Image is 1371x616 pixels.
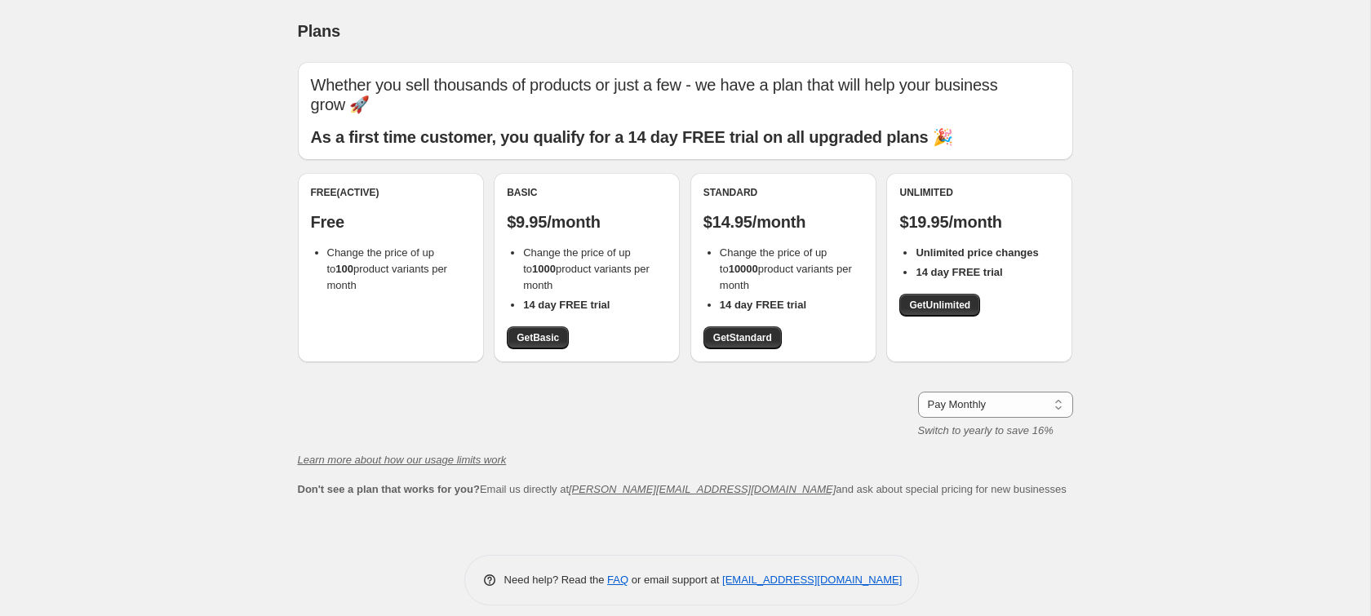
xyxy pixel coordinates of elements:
[298,483,1067,495] span: Email us directly at and ask about special pricing for new businesses
[916,266,1002,278] b: 14 day FREE trial
[703,212,863,232] p: $14.95/month
[507,186,667,199] div: Basic
[909,299,970,312] span: Get Unlimited
[899,186,1059,199] div: Unlimited
[628,574,722,586] span: or email support at
[918,424,1054,437] i: Switch to yearly to save 16%
[523,299,610,311] b: 14 day FREE trial
[507,326,569,349] a: GetBasic
[703,326,782,349] a: GetStandard
[298,22,340,40] span: Plans
[311,75,1060,114] p: Whether you sell thousands of products or just a few - we have a plan that will help your busines...
[335,263,353,275] b: 100
[504,574,608,586] span: Need help? Read the
[916,246,1038,259] b: Unlimited price changes
[720,246,852,291] span: Change the price of up to product variants per month
[507,212,667,232] p: $9.95/month
[899,212,1059,232] p: $19.95/month
[298,454,507,466] a: Learn more about how our usage limits work
[311,212,471,232] p: Free
[899,294,980,317] a: GetUnlimited
[569,483,836,495] a: [PERSON_NAME][EMAIL_ADDRESS][DOMAIN_NAME]
[720,299,806,311] b: 14 day FREE trial
[298,483,480,495] b: Don't see a plan that works for you?
[722,574,902,586] a: [EMAIL_ADDRESS][DOMAIN_NAME]
[327,246,447,291] span: Change the price of up to product variants per month
[729,263,758,275] b: 10000
[703,186,863,199] div: Standard
[517,331,559,344] span: Get Basic
[311,186,471,199] div: Free (Active)
[532,263,556,275] b: 1000
[713,331,772,344] span: Get Standard
[607,574,628,586] a: FAQ
[311,128,953,146] b: As a first time customer, you qualify for a 14 day FREE trial on all upgraded plans 🎉
[523,246,650,291] span: Change the price of up to product variants per month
